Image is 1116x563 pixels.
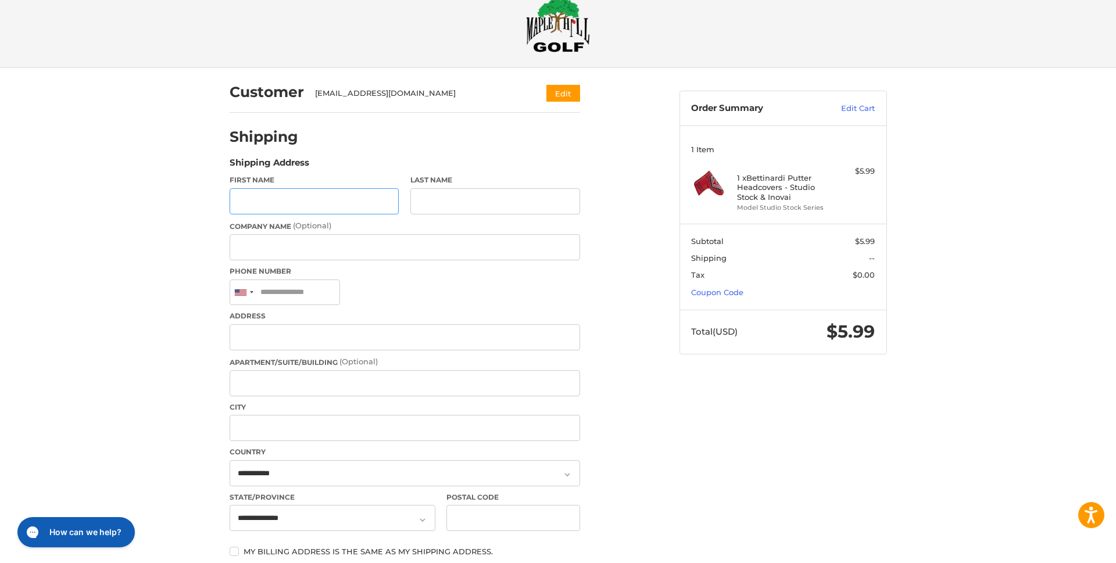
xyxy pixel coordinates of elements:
[816,103,875,114] a: Edit Cart
[230,492,435,503] label: State/Province
[230,83,304,101] h2: Customer
[230,128,298,146] h2: Shipping
[410,175,580,185] label: Last Name
[230,311,580,321] label: Address
[853,270,875,279] span: $0.00
[869,253,875,263] span: --
[230,220,580,232] label: Company Name
[691,326,738,337] span: Total (USD)
[691,103,816,114] h3: Order Summary
[691,270,704,279] span: Tax
[737,173,826,202] h4: 1 x Bettinardi Putter Headcovers - Studio Stock & Inovai
[230,402,580,413] label: City
[230,280,257,305] div: United States: +1
[230,547,580,556] label: My billing address is the same as my shipping address.
[230,156,309,175] legend: Shipping Address
[293,221,331,230] small: (Optional)
[339,357,378,366] small: (Optional)
[230,447,580,457] label: Country
[446,492,580,503] label: Postal Code
[691,253,727,263] span: Shipping
[855,236,875,246] span: $5.99
[12,513,138,551] iframe: Gorgias live chat messenger
[691,288,743,297] a: Coupon Code
[230,266,580,277] label: Phone Number
[230,175,399,185] label: First Name
[691,236,724,246] span: Subtotal
[546,85,580,102] button: Edit
[691,145,875,154] h3: 1 Item
[827,321,875,342] span: $5.99
[230,356,580,368] label: Apartment/Suite/Building
[315,88,524,99] div: [EMAIL_ADDRESS][DOMAIN_NAME]
[829,166,875,177] div: $5.99
[737,203,826,213] li: Model Studio Stock Series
